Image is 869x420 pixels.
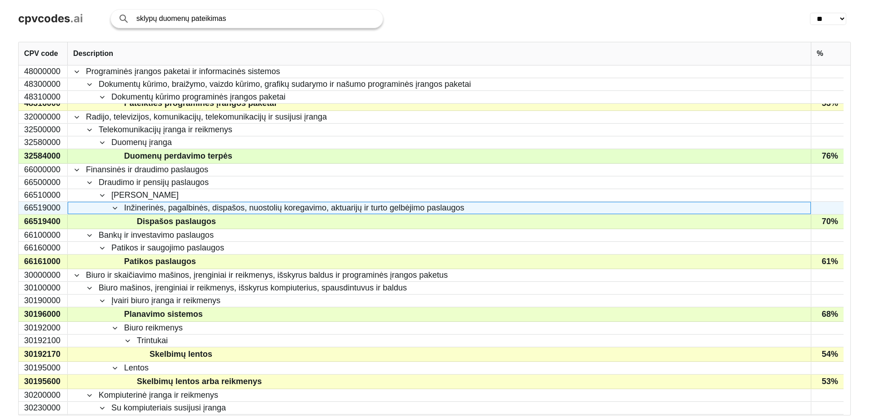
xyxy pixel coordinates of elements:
[19,335,68,347] div: 30192100
[19,202,68,214] div: 66519000
[19,242,68,254] div: 66160000
[111,242,224,254] span: Patikos ir saugojimo paslaugos
[86,111,327,123] span: Radijo, televizijos, komunikacijų, telekomunikacijų ir susijusi įranga
[99,177,209,188] span: Draudimo ir pensijų paslaugos
[124,322,183,334] span: Biuro reikmenys
[99,79,471,90] span: Dokumentų kūrimo, braižymo, vaizdo kūrimo, grafikų sudarymo ir našumo programinės įrangos paketai
[19,347,68,361] div: 30192170
[811,255,844,269] div: 61%
[73,50,113,58] span: Description
[19,164,68,176] div: 66000000
[811,375,844,389] div: 53%
[99,390,218,401] span: Kompiuterinė įranga ir reikmenys
[19,124,68,136] div: 32500000
[18,12,70,25] span: cpvcodes
[124,150,232,163] span: Duomenų perdavimo terpės
[19,91,68,103] div: 48310000
[811,347,844,361] div: 54%
[137,375,262,388] span: Skelbimų lentos arba reikmenys
[19,307,68,321] div: 30196000
[811,215,844,229] div: 70%
[19,362,68,374] div: 30195000
[19,149,68,163] div: 32584000
[86,164,208,175] span: Finansinės ir draudimo paslaugos
[150,348,212,361] span: Skelbimų lentos
[811,149,844,163] div: 76%
[817,50,823,58] span: %
[124,308,203,321] span: Planavimo sistemos
[19,322,68,334] div: 30192000
[19,269,68,281] div: 30000000
[19,295,68,307] div: 30190000
[19,176,68,189] div: 66500000
[111,295,220,306] span: Įvairi biuro įranga ir reikmenys
[124,255,196,268] span: Patikos paslaugos
[19,111,68,123] div: 32000000
[19,78,68,90] div: 48300000
[99,282,407,294] span: Biuro mašinos, įrenginiai ir reikmenys, išskyrus kompiuterius, spausdintuvus ir baldus
[70,12,83,25] span: .ai
[111,137,172,148] span: Duomenų įranga
[19,215,68,229] div: 66519400
[19,229,68,241] div: 66100000
[19,375,68,389] div: 30195600
[124,202,464,214] span: Inžinerinės, pagalbinės, dispašos, nuostolių koregavimo, aktuarijų ir turto gelbėjimo paslaugos
[19,282,68,294] div: 30100000
[19,389,68,401] div: 30200000
[137,335,168,346] span: Trintukai
[811,307,844,321] div: 68%
[137,215,216,228] span: Dispašos paslaugos
[24,50,58,58] span: CPV code
[124,362,149,374] span: Lentos
[111,402,226,414] span: Su kompiuteriais susijusi įranga
[19,255,68,269] div: 66161000
[19,136,68,149] div: 32580000
[111,190,179,201] span: [PERSON_NAME]
[136,10,374,28] input: Search products or services...
[19,402,68,414] div: 30230000
[99,230,214,241] span: Bankų ir investavimo paslaugos
[19,65,68,78] div: 48000000
[111,91,285,103] span: Dokumentų kūrimo programinės įrangos paketai
[86,270,448,281] span: Biuro ir skaičiavimo mašinos, įrenginiai ir reikmenys, išskyrus baldus ir programinės įrangos pak...
[18,12,83,25] a: cpvcodes.ai
[86,66,280,77] span: Programinės įrangos paketai ir informacinės sistemos
[19,189,68,201] div: 66510000
[99,124,232,135] span: Telekomunikacijų įranga ir reikmenys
